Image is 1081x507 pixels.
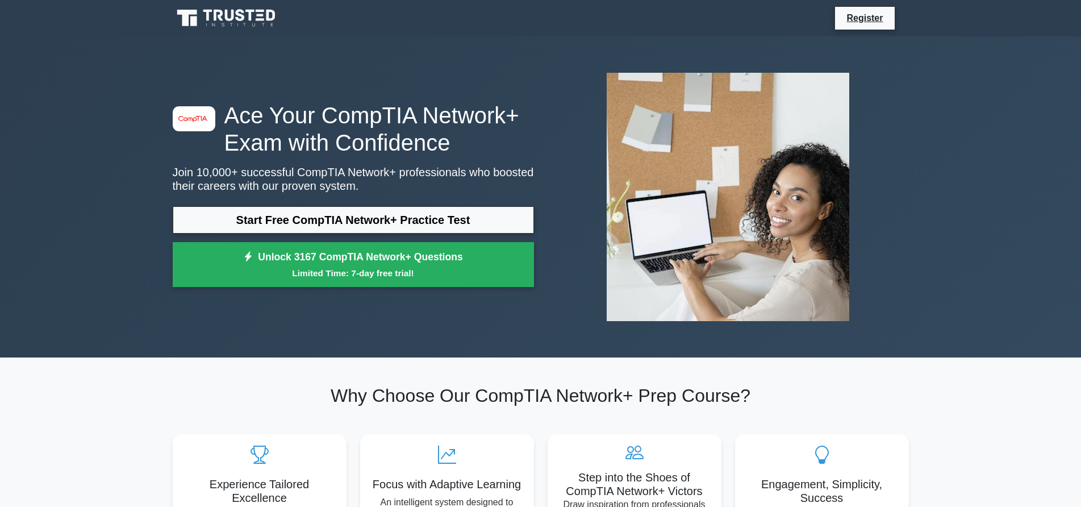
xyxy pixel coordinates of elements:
h1: Ace Your CompTIA Network+ Exam with Confidence [173,102,534,156]
h2: Why Choose Our CompTIA Network+ Prep Course? [173,385,909,406]
h5: Engagement, Simplicity, Success [744,477,900,505]
small: Limited Time: 7-day free trial! [187,267,520,280]
a: Unlock 3167 CompTIA Network+ QuestionsLimited Time: 7-day free trial! [173,242,534,288]
a: Start Free CompTIA Network+ Practice Test [173,206,534,234]
h5: Step into the Shoes of CompTIA Network+ Victors [557,471,712,498]
p: Join 10,000+ successful CompTIA Network+ professionals who boosted their careers with our proven ... [173,165,534,193]
h5: Experience Tailored Excellence [182,477,337,505]
a: Register [840,11,890,25]
h5: Focus with Adaptive Learning [369,477,525,491]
